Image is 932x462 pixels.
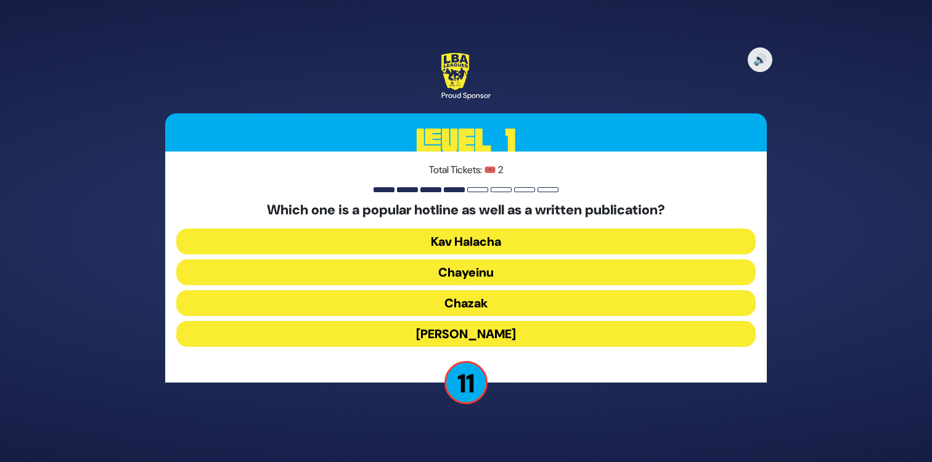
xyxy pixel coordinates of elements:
p: 11 [444,361,488,404]
button: Chayeinu [176,259,756,285]
div: Proud Sponsor [441,90,491,101]
p: Total Tickets: 🎟️ 2 [176,163,756,177]
button: [PERSON_NAME] [176,321,756,347]
button: Kav Halacha [176,229,756,254]
h5: Which one is a popular hotline as well as a written publication? [176,202,756,218]
img: LBA [441,53,469,90]
button: 🔊 [748,47,772,72]
h3: Level 1 [165,113,767,169]
button: Chazak [176,290,756,316]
